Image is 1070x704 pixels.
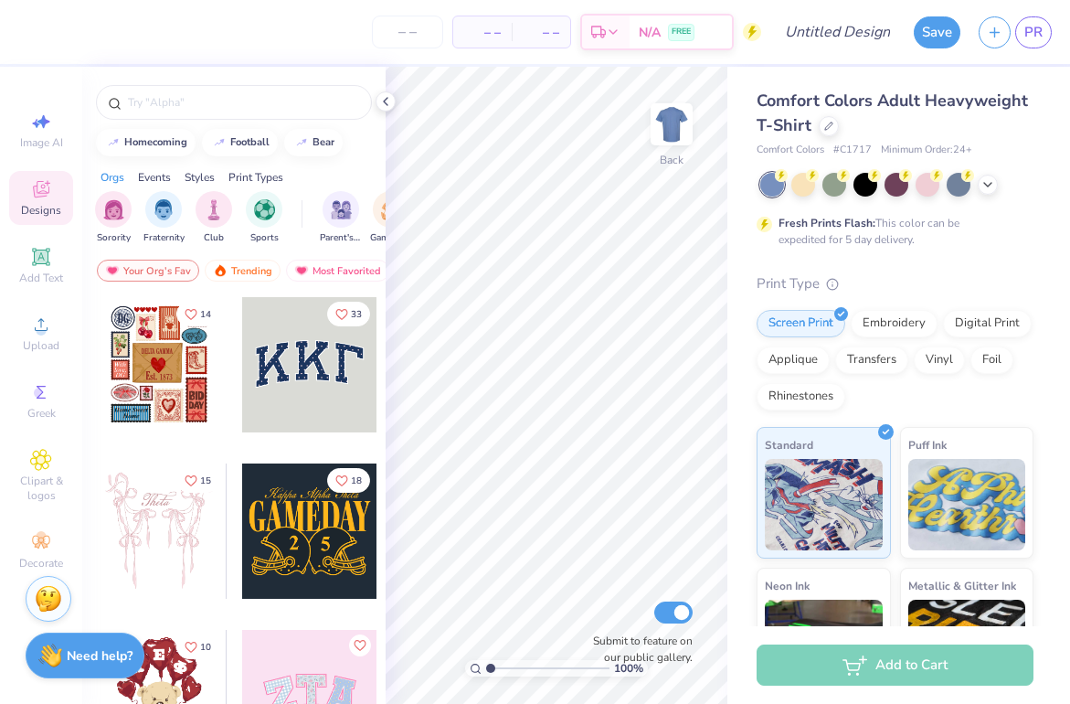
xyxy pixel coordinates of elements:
span: 10 [200,643,211,652]
button: filter button [95,191,132,245]
span: Upload [23,338,59,353]
img: Club Image [204,199,224,220]
button: filter button [370,191,412,245]
button: Like [176,468,219,493]
img: Parent's Weekend Image [331,199,352,220]
span: 14 [200,310,211,319]
div: Orgs [101,169,124,186]
div: Applique [757,347,830,374]
img: Game Day Image [381,199,402,220]
input: Untitled Design [770,14,905,50]
button: filter button [246,191,282,245]
span: Greek [27,406,56,421]
div: bear [313,137,334,147]
span: Minimum Order: 24 + [881,143,972,158]
span: Game Day [370,231,412,245]
img: trending.gif [213,264,228,277]
span: Add Text [19,271,63,285]
span: Sports [250,231,279,245]
div: filter for Sorority [95,191,132,245]
button: homecoming [96,129,196,156]
span: FREE [672,26,691,38]
span: Designs [21,203,61,218]
img: Standard [765,459,883,550]
span: 18 [351,476,362,485]
img: trend_line.gif [106,137,121,148]
button: Like [327,468,370,493]
div: Styles [185,169,215,186]
div: football [230,137,270,147]
div: Rhinestones [757,383,845,411]
div: filter for Parent's Weekend [320,191,362,245]
div: homecoming [124,137,187,147]
label: Submit to feature on our public gallery. [583,633,693,666]
img: Sports Image [254,199,275,220]
img: most_fav.gif [294,264,309,277]
span: # C1717 [833,143,872,158]
button: Like [327,302,370,326]
button: football [202,129,278,156]
div: Print Type [757,273,1033,294]
span: 15 [200,476,211,485]
div: Trending [205,260,281,282]
button: filter button [143,191,185,245]
span: Standard [765,435,813,454]
div: Back [660,152,683,168]
img: Back [653,106,690,143]
span: – – [523,23,559,42]
button: Like [349,635,371,656]
img: trend_line.gif [212,137,227,148]
span: Comfort Colors [757,143,824,158]
button: filter button [196,191,232,245]
div: filter for Game Day [370,191,412,245]
button: Save [914,16,960,48]
input: Try "Alpha" [126,93,360,112]
span: – – [464,23,501,42]
img: Puff Ink [908,459,1026,550]
span: Decorate [19,556,63,571]
img: trend_line.gif [294,137,309,148]
span: PR [1024,22,1043,43]
div: This color can be expedited for 5 day delivery. [779,215,1003,248]
button: Like [176,302,219,326]
span: Neon Ink [765,576,810,595]
span: Fraternity [143,231,185,245]
div: filter for Sports [246,191,282,245]
div: Your Org's Fav [97,260,199,282]
div: Foil [970,347,1013,374]
strong: Fresh Prints Flash: [779,216,875,230]
div: Embroidery [851,310,938,337]
span: Clipart & logos [9,474,73,503]
div: Screen Print [757,310,845,337]
span: Metallic & Glitter Ink [908,576,1016,595]
div: filter for Fraternity [143,191,185,245]
span: 100 % [614,660,643,677]
span: N/A [639,23,661,42]
button: filter button [320,191,362,245]
span: Image AI [20,135,63,150]
img: most_fav.gif [105,264,120,277]
img: Neon Ink [765,600,883,691]
img: Fraternity Image [154,199,174,220]
div: Most Favorited [286,260,389,282]
div: Print Types [228,169,283,186]
div: filter for Club [196,191,232,245]
span: Parent's Weekend [320,231,362,245]
div: Transfers [835,347,908,374]
button: Like [176,635,219,659]
img: Sorority Image [103,199,124,220]
input: – – [372,16,443,48]
strong: Need help? [67,647,132,665]
span: Comfort Colors Adult Heavyweight T-Shirt [757,90,1028,136]
a: PR [1015,16,1052,48]
span: Puff Ink [908,435,947,454]
img: Metallic & Glitter Ink [908,600,1026,691]
div: Events [138,169,171,186]
span: 33 [351,310,362,319]
div: Vinyl [914,347,965,374]
div: Digital Print [943,310,1032,337]
span: Sorority [97,231,131,245]
button: bear [284,129,343,156]
span: Club [204,231,224,245]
